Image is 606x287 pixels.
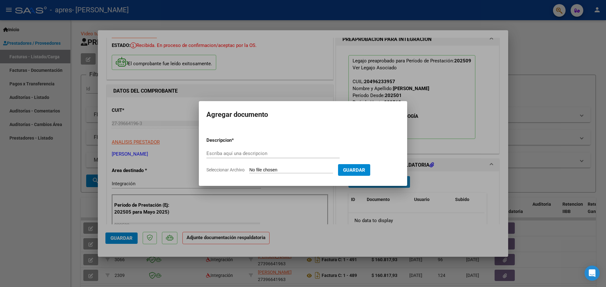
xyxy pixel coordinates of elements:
[206,137,264,144] p: Descripcion
[338,164,370,176] button: Guardar
[585,266,600,281] div: Open Intercom Messenger
[343,167,365,173] span: Guardar
[206,109,400,121] h2: Agregar documento
[206,167,245,172] span: Seleccionar Archivo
